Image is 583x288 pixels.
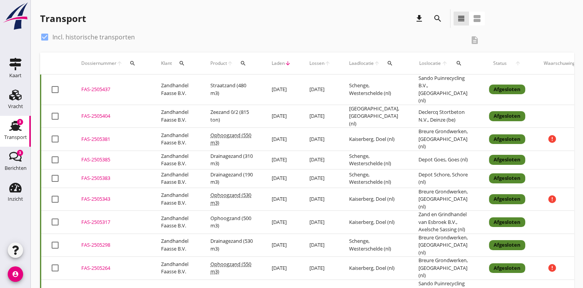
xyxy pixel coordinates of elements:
[240,60,246,66] i: search
[324,60,331,66] i: arrow_upward
[81,86,143,93] div: FAS-2505437
[8,266,23,282] i: account_circle
[81,264,143,272] div: FAS-2505264
[201,105,262,128] td: Zeezand 0/2 (815 ton)
[9,73,22,78] div: Kaart
[8,104,23,109] div: Vracht
[81,136,143,143] div: FAS-2505381
[5,166,27,171] div: Berichten
[418,60,441,67] span: Loslocatie
[300,169,340,188] td: [DATE]
[489,60,511,67] span: Status
[340,105,409,128] td: [GEOGRAPHIC_DATA], [GEOGRAPHIC_DATA] (nl)
[161,54,192,73] div: Klant
[409,128,480,151] td: Breure Grondwerken, [GEOGRAPHIC_DATA] (nl)
[489,173,525,183] div: Afgesloten
[262,257,300,280] td: [DATE]
[81,112,143,120] div: FAS-2505404
[81,174,143,182] div: FAS-2505383
[340,128,409,151] td: Kaiserberg, Doel (nl)
[409,257,480,280] td: Breure Grondwerken, [GEOGRAPHIC_DATA] (nl)
[511,60,526,66] i: arrow_upward
[40,12,86,25] div: Transport
[340,169,409,188] td: Schenge, Westerschelde (nl)
[489,240,525,250] div: Afgesloten
[152,105,201,128] td: Zandhandel Faasse B.V.
[201,234,262,257] td: Drainagezand (530 m3)
[300,75,340,105] td: [DATE]
[457,14,466,23] i: view_headline
[81,195,143,203] div: FAS-2505343
[81,156,143,164] div: FAS-2505385
[472,14,482,23] i: view_agenda
[152,169,201,188] td: Zandhandel Faasse B.V.
[262,75,300,105] td: [DATE]
[116,60,123,66] i: arrow_upward
[433,14,442,23] i: search
[489,134,525,144] div: Afgesloten
[210,261,251,275] span: Ophoogzand (550 m3)
[81,60,116,67] span: Dossiernummer
[340,75,409,105] td: Schenge, Westerschelde (nl)
[17,119,23,125] div: 3
[387,60,393,66] i: search
[340,211,409,234] td: Kaiserberg, Doel (nl)
[152,211,201,234] td: Zandhandel Faasse B.V.
[409,234,480,257] td: Breure Grondwerken, [GEOGRAPHIC_DATA] (nl)
[52,33,135,41] label: Incl. historische transporten
[349,60,374,67] span: Laadlocatie
[489,111,525,121] div: Afgesloten
[262,188,300,211] td: [DATE]
[262,151,300,169] td: [DATE]
[272,60,285,67] span: Laden
[152,128,201,151] td: Zandhandel Faasse B.V.
[152,234,201,257] td: Zandhandel Faasse B.V.
[227,60,233,66] i: arrow_upward
[409,188,480,211] td: Breure Grondwerken, [GEOGRAPHIC_DATA] (nl)
[374,60,380,66] i: arrow_upward
[415,14,424,23] i: download
[262,105,300,128] td: [DATE]
[340,188,409,211] td: Kaiserberg, Doel (nl)
[300,128,340,151] td: [DATE]
[409,169,480,188] td: Depot Schore, Schore (nl)
[340,257,409,280] td: Kaiserberg, Doel (nl)
[548,134,557,144] i: error
[210,60,227,67] span: Product
[262,211,300,234] td: [DATE]
[548,195,557,204] i: error
[262,128,300,151] td: [DATE]
[152,151,201,169] td: Zandhandel Faasse B.V.
[152,257,201,280] td: Zandhandel Faasse B.V.
[201,75,262,105] td: Straatzand (480 m3)
[300,257,340,280] td: [DATE]
[262,169,300,188] td: [DATE]
[152,75,201,105] td: Zandhandel Faasse B.V.
[285,60,291,66] i: arrow_downward
[309,60,324,67] span: Lossen
[210,132,251,146] span: Ophoogzand (550 m3)
[201,211,262,234] td: Ophoogzand (500 m3)
[300,211,340,234] td: [DATE]
[544,60,575,67] div: Waarschuwing
[81,219,143,226] div: FAS-2505317
[201,169,262,188] td: Drainagezand (190 m3)
[300,151,340,169] td: [DATE]
[441,60,449,66] i: arrow_upward
[179,60,185,66] i: search
[489,263,525,273] div: Afgesloten
[8,197,23,202] div: Inzicht
[210,191,251,206] span: Ophoogzand (530 m3)
[489,217,525,227] div: Afgesloten
[152,188,201,211] td: Zandhandel Faasse B.V.
[409,75,480,105] td: Sando Puinrecycling B.V., [GEOGRAPHIC_DATA] (nl)
[300,105,340,128] td: [DATE]
[81,241,143,249] div: FAS-2505298
[489,194,525,204] div: Afgesloten
[300,188,340,211] td: [DATE]
[262,234,300,257] td: [DATE]
[548,263,557,273] i: error
[201,151,262,169] td: Drainagezand (310 m3)
[340,151,409,169] td: Schenge, Westerschelde (nl)
[340,234,409,257] td: Schenge, Westerschelde (nl)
